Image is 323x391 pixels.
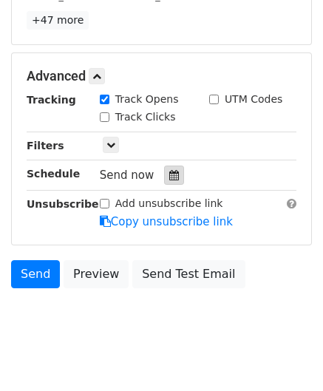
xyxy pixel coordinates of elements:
[27,68,296,84] h5: Advanced
[132,260,245,288] a: Send Test Email
[115,109,176,125] label: Track Clicks
[249,320,323,391] iframe: Chat Widget
[27,94,76,106] strong: Tracking
[115,196,223,211] label: Add unsubscribe link
[27,198,99,210] strong: Unsubscribe
[64,260,129,288] a: Preview
[115,92,179,107] label: Track Opens
[27,168,80,180] strong: Schedule
[225,92,282,107] label: UTM Codes
[100,169,154,182] span: Send now
[27,140,64,152] strong: Filters
[100,215,233,228] a: Copy unsubscribe link
[27,11,89,30] a: +47 more
[11,260,60,288] a: Send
